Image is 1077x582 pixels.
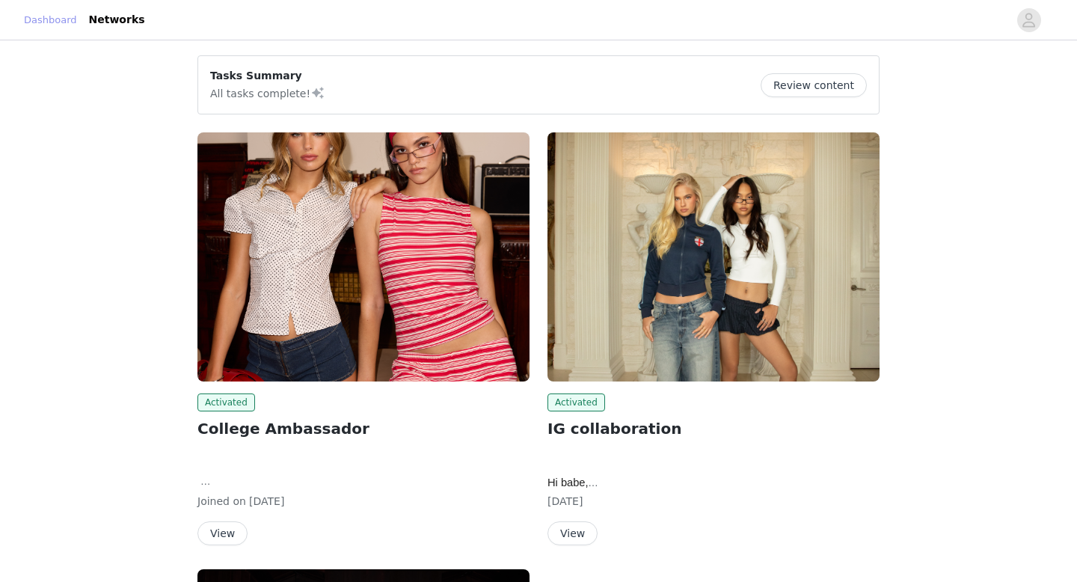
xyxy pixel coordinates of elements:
button: View [197,521,248,545]
span: Activated [547,393,605,411]
div: avatar [1022,8,1036,32]
img: Edikted [197,132,530,382]
span: Joined on [197,495,246,507]
h2: IG collaboration [547,417,880,440]
button: Review content [761,73,867,97]
span: [DATE] [249,495,284,507]
span: [DATE] [547,495,583,507]
a: View [547,528,598,539]
a: Networks [80,3,154,37]
p: Tasks Summary [210,68,325,84]
p: All tasks complete! [210,84,325,102]
button: View [547,521,598,545]
h2: College Ambassador [197,417,530,440]
span: Activated [197,393,255,411]
a: View [197,528,248,539]
span: Hi babe, [547,477,598,488]
img: Edikted [547,132,880,382]
a: Dashboard [24,13,77,28]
